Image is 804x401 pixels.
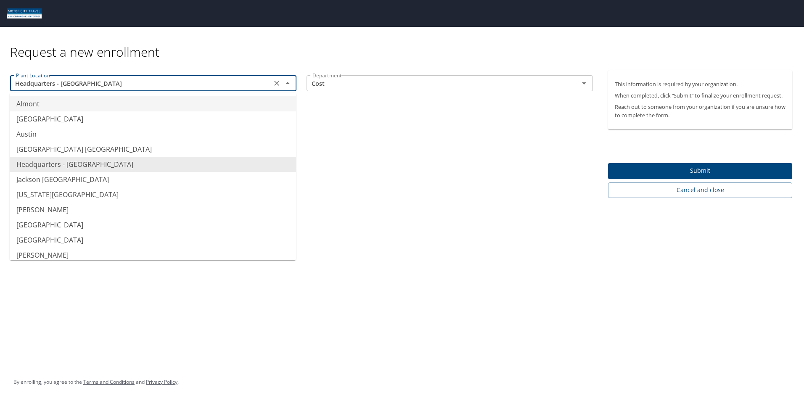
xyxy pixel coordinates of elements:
[7,8,42,18] img: Motor City logo
[10,157,296,172] li: Headquarters - [GEOGRAPHIC_DATA]
[10,111,296,127] li: [GEOGRAPHIC_DATA]
[10,27,799,60] div: Request a new enrollment
[10,142,296,157] li: [GEOGRAPHIC_DATA] [GEOGRAPHIC_DATA]
[608,163,792,179] button: Submit
[615,166,785,176] span: Submit
[10,248,296,263] li: [PERSON_NAME]
[282,77,294,89] button: Close
[578,77,590,89] button: Open
[10,96,296,111] li: Almont
[13,372,179,393] div: By enrolling, you agree to the and .
[615,92,785,100] p: When completed, click “Submit” to finalize your enrollment request.
[10,187,296,202] li: [US_STATE][GEOGRAPHIC_DATA]
[10,202,296,217] li: [PERSON_NAME]
[83,378,135,385] a: Terms and Conditions
[615,80,785,88] p: This information is required by your organization.
[271,77,283,89] button: Clear
[10,217,296,232] li: [GEOGRAPHIC_DATA]
[10,127,296,142] li: Austin
[10,172,296,187] li: Jackson [GEOGRAPHIC_DATA]
[615,185,785,195] span: Cancel and close
[146,378,177,385] a: Privacy Policy
[615,103,785,119] p: Reach out to someone from your organization if you are unsure how to complete the form.
[608,182,792,198] button: Cancel and close
[10,232,296,248] li: [GEOGRAPHIC_DATA]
